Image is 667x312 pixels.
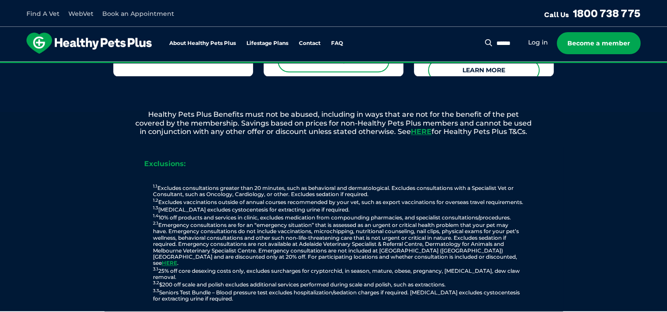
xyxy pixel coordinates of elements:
span: Proactive, preventative wellness program designed to keep your pet healthier and happier for longer [169,62,498,70]
strong: Exclusions: [144,160,186,168]
a: Contact [299,41,320,46]
a: HERE [162,260,177,266]
a: FAQ [331,41,343,46]
p: Healthy Pets Plus Benefits must not be abused, including in ways that are not for the benefit of ... [104,110,563,136]
sup: 3.1 [153,266,158,272]
a: HERE [411,127,432,136]
sup: 1.1 [153,183,157,189]
img: hpp-logo [26,33,152,54]
a: Become a member [557,32,641,54]
a: Log in [528,38,548,47]
p: Excludes consultations greater than 20 minutes, such as behavioral and dermatological. Excludes c... [122,184,554,302]
sup: 1.3 [153,205,158,211]
a: Learn More [428,59,540,81]
a: About Healthy Pets Plus [169,41,236,46]
a: Find A Vet [26,10,60,18]
button: Search [483,38,494,47]
sup: 1.4 [153,213,159,219]
sup: 3.3 [153,288,159,293]
sup: 2.1 [153,220,158,226]
a: WebVet [68,10,93,18]
sup: 1.2 [153,197,158,203]
a: Call Us1800 738 775 [544,7,641,20]
a: Lifestage Plans [246,41,288,46]
a: Book an Appointment [102,10,174,18]
span: Call Us [544,10,569,19]
sup: 3.2 [153,280,159,286]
